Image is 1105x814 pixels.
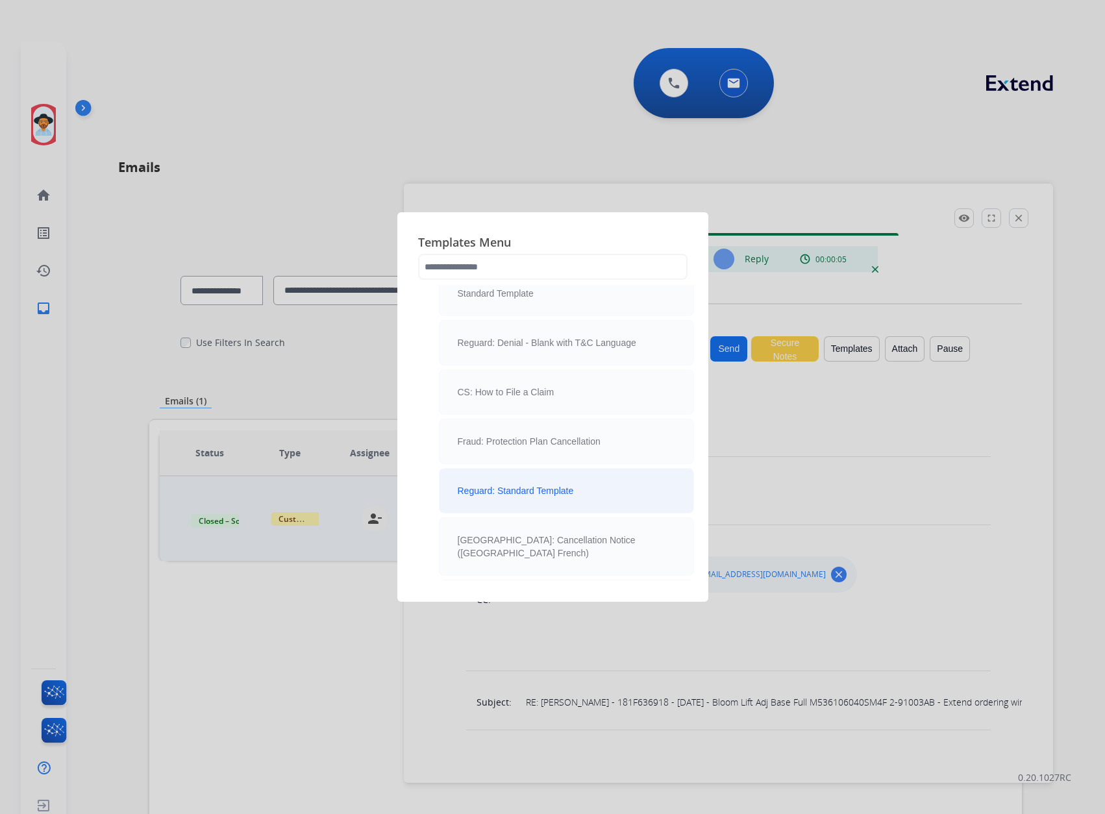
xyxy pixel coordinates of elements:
[447,523,686,570] div: [GEOGRAPHIC_DATA]: Cancellation Notice ([GEOGRAPHIC_DATA] French)
[447,277,544,310] div: Standard Template
[447,474,584,508] div: Reguard: Standard Template
[447,375,565,409] div: CS: How to File a Claim
[447,326,647,360] div: Reguard: Denial - Blank with T&C Language
[418,233,688,254] span: Templates Menu
[447,425,611,458] div: Fraud: Protection Plan Cancellation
